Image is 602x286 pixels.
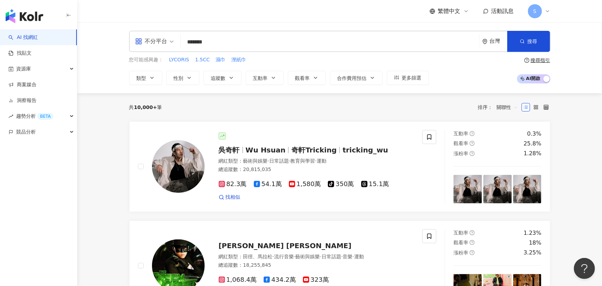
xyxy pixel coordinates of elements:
img: post-image [483,175,512,203]
img: post-image [513,175,542,203]
span: 1,580萬 [289,181,321,188]
button: 互動率 [246,71,284,85]
span: 活動訊息 [491,8,514,14]
span: 奇軒Tricking [291,146,337,154]
span: question-circle [470,240,475,245]
button: 觀看率 [288,71,326,85]
span: 日常話題 [269,158,289,164]
span: 濕巾 [216,56,226,63]
span: 漲粉率 [454,151,468,156]
span: 互動率 [253,75,268,81]
span: S [533,7,536,15]
div: 18% [529,239,542,247]
img: logo [6,9,43,23]
span: 資源庫 [16,61,31,77]
span: 溼紙巾 [232,56,246,63]
span: 15.1萬 [361,181,389,188]
span: 觀看率 [295,75,310,81]
div: 1.28% [524,150,542,157]
span: 您可能感興趣： [129,56,164,63]
iframe: Help Scout Beacon - Open [574,258,595,279]
span: 350萬 [328,181,354,188]
span: 10,000+ [134,104,157,110]
span: 吳奇軒 [219,146,240,154]
span: 追蹤數 [211,75,226,81]
span: 82.3萬 [219,181,247,188]
span: 田徑、馬拉松 [243,254,273,259]
span: · [352,254,354,259]
span: 1.5CC [195,56,210,63]
img: KOL Avatar [152,140,205,193]
span: · [273,254,274,259]
span: · [294,254,295,259]
button: 更多篩選 [387,71,429,85]
button: LYCORIS [169,56,190,64]
button: 1.5CC [195,56,210,64]
div: 網紅類型 ： [219,253,414,260]
a: 找貼文 [8,50,32,57]
div: 25.8% [524,140,542,148]
a: 洞察報告 [8,97,37,104]
span: tricking_wu [343,146,388,154]
span: 日常話題 [322,254,341,259]
span: 類型 [137,75,146,81]
span: 性別 [174,75,184,81]
span: · [320,254,321,259]
span: 觀看率 [454,141,468,146]
span: 繁體中文 [438,7,461,15]
span: · [289,158,290,164]
div: BETA [37,113,53,120]
a: 商案媒合 [8,81,37,88]
button: 合作費用預估 [330,71,383,85]
span: 運動 [354,254,364,259]
span: 漲粉率 [454,250,468,256]
span: 觀看率 [454,240,468,245]
div: 不分平台 [135,36,167,47]
div: 總追蹤數 ： 18,255,845 [219,262,414,269]
div: 搜尋指引 [531,57,550,63]
button: 濕巾 [216,56,226,64]
span: question-circle [470,131,475,136]
span: appstore [135,38,142,45]
div: 3.25% [524,249,542,257]
button: 性別 [166,71,199,85]
span: question-circle [470,141,475,146]
div: 台灣 [490,38,507,44]
span: question-circle [524,58,529,63]
span: 競品分析 [16,124,36,140]
button: 追蹤數 [204,71,242,85]
span: question-circle [470,151,475,156]
a: searchAI 找網紅 [8,34,38,41]
span: 趨勢分析 [16,108,53,124]
span: 關聯性 [497,102,518,113]
span: 合作費用預估 [337,75,367,81]
a: KOL Avatar吳奇軒Wu Hsuan奇軒Trickingtricking_wu網紅類型：藝術與娛樂·日常話題·教育與學習·運動總追蹤數：20,815,03582.3萬54.1萬1,580萬... [129,121,550,212]
span: · [341,254,343,259]
span: 434.2萬 [264,276,296,284]
span: question-circle [470,230,475,235]
span: 藝術與娛樂 [243,158,268,164]
span: 藝術與娛樂 [295,254,320,259]
span: · [268,158,269,164]
span: 323萬 [303,276,329,284]
div: 1.23% [524,229,542,237]
span: 更多篩選 [402,75,422,81]
button: 溼紙巾 [231,56,247,64]
span: [PERSON_NAME] [PERSON_NAME] [219,241,352,250]
span: 1,068.4萬 [219,276,257,284]
span: environment [482,39,488,44]
span: · [315,158,316,164]
span: Wu Hsuan [246,146,286,154]
span: 音樂 [343,254,352,259]
span: rise [8,114,13,119]
span: question-circle [470,250,475,255]
span: 教育與學習 [290,158,315,164]
div: 共 筆 [129,104,162,110]
span: 找相似 [226,194,240,201]
div: 0.3% [527,130,542,138]
button: 類型 [129,71,162,85]
img: post-image [454,175,482,203]
div: 排序： [478,102,522,113]
div: 總追蹤數 ： 20,815,035 [219,166,414,173]
span: 運動 [317,158,326,164]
